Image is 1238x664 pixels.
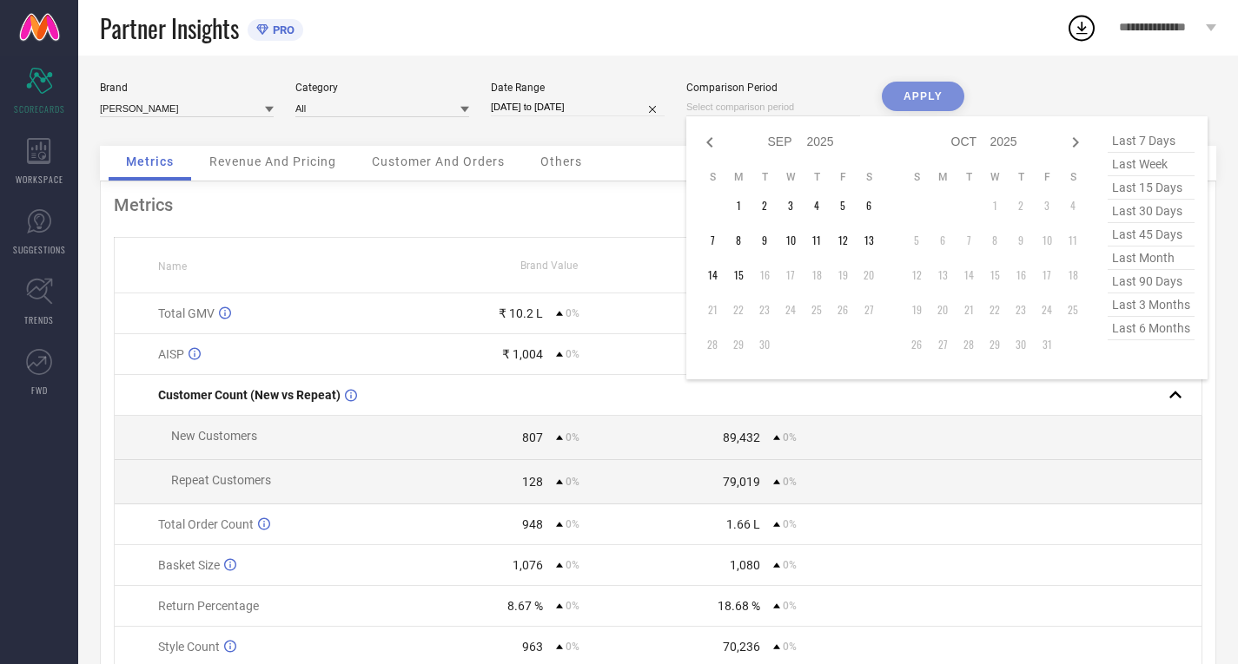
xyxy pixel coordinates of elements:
[718,599,760,613] div: 18.68 %
[1060,170,1086,184] th: Saturday
[1034,170,1060,184] th: Friday
[522,517,543,531] div: 948
[783,600,797,612] span: 0%
[830,170,856,184] th: Friday
[158,306,215,320] span: Total GMV
[778,193,804,219] td: Wed Sep 03 2025
[725,262,751,288] td: Mon Sep 15 2025
[699,262,725,288] td: Sun Sep 14 2025
[783,559,797,571] span: 0%
[1008,170,1034,184] th: Thursday
[778,227,804,253] td: Wed Sep 10 2025
[856,227,882,253] td: Sat Sep 13 2025
[16,173,63,186] span: WORKSPACE
[522,640,543,654] div: 963
[1008,332,1034,358] td: Thu Oct 30 2025
[930,170,956,184] th: Monday
[751,262,778,288] td: Tue Sep 16 2025
[699,227,725,253] td: Sun Sep 07 2025
[1108,200,1195,223] span: last 30 days
[686,98,860,116] input: Select comparison period
[1065,132,1086,153] div: Next month
[982,297,1008,323] td: Wed Oct 22 2025
[956,332,982,358] td: Tue Oct 28 2025
[566,600,579,612] span: 0%
[982,332,1008,358] td: Wed Oct 29 2025
[1034,332,1060,358] td: Fri Oct 31 2025
[540,154,582,168] span: Others
[856,170,882,184] th: Saturday
[24,313,54,326] span: TRENDS
[930,227,956,253] td: Mon Oct 06 2025
[751,170,778,184] th: Tuesday
[904,227,930,253] td: Sun Oct 05 2025
[158,558,220,572] span: Basket Size
[100,10,239,46] span: Partner Insights
[856,262,882,288] td: Sat Sep 20 2025
[1066,12,1097,43] div: Open download list
[699,132,720,153] div: Previous month
[904,332,930,358] td: Sun Oct 26 2025
[723,640,760,654] div: 70,236
[158,347,184,361] span: AISP
[1008,262,1034,288] td: Thu Oct 16 2025
[725,297,751,323] td: Mon Sep 22 2025
[1108,176,1195,200] span: last 15 days
[956,297,982,323] td: Tue Oct 21 2025
[778,170,804,184] th: Wednesday
[751,193,778,219] td: Tue Sep 02 2025
[830,193,856,219] td: Fri Sep 05 2025
[372,154,505,168] span: Customer And Orders
[904,170,930,184] th: Sunday
[723,475,760,489] div: 79,019
[804,227,830,253] td: Thu Sep 11 2025
[725,193,751,219] td: Mon Sep 01 2025
[502,347,543,361] div: ₹ 1,004
[1034,193,1060,219] td: Fri Oct 03 2025
[956,170,982,184] th: Tuesday
[804,297,830,323] td: Thu Sep 25 2025
[566,559,579,571] span: 0%
[956,227,982,253] td: Tue Oct 07 2025
[14,102,65,115] span: SCORECARDS
[778,297,804,323] td: Wed Sep 24 2025
[830,227,856,253] td: Fri Sep 12 2025
[830,297,856,323] td: Fri Sep 26 2025
[13,243,66,256] span: SUGGESTIONS
[1108,153,1195,176] span: last week
[566,431,579,444] span: 0%
[1060,297,1086,323] td: Sat Oct 25 2025
[522,475,543,489] div: 128
[783,518,797,530] span: 0%
[513,558,543,572] div: 1,076
[804,262,830,288] td: Thu Sep 18 2025
[686,82,860,94] div: Comparison Period
[100,82,274,94] div: Brand
[114,194,1202,215] div: Metrics
[1108,317,1195,340] span: last 6 months
[491,98,665,116] input: Select date range
[730,558,760,572] div: 1,080
[982,170,1008,184] th: Wednesday
[726,517,760,531] div: 1.66 L
[699,170,725,184] th: Sunday
[1034,262,1060,288] td: Fri Oct 17 2025
[751,227,778,253] td: Tue Sep 09 2025
[725,227,751,253] td: Mon Sep 08 2025
[856,297,882,323] td: Sat Sep 27 2025
[1060,227,1086,253] td: Sat Oct 11 2025
[751,297,778,323] td: Tue Sep 23 2025
[1060,262,1086,288] td: Sat Oct 18 2025
[1108,129,1195,153] span: last 7 days
[522,431,543,444] div: 807
[804,193,830,219] td: Thu Sep 04 2025
[982,262,1008,288] td: Wed Oct 15 2025
[520,260,578,272] span: Brand Value
[1108,223,1195,247] span: last 45 days
[930,297,956,323] td: Mon Oct 20 2025
[158,517,254,531] span: Total Order Count
[699,297,725,323] td: Sun Sep 21 2025
[1108,293,1195,317] span: last 3 months
[956,262,982,288] td: Tue Oct 14 2025
[1034,297,1060,323] td: Fri Oct 24 2025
